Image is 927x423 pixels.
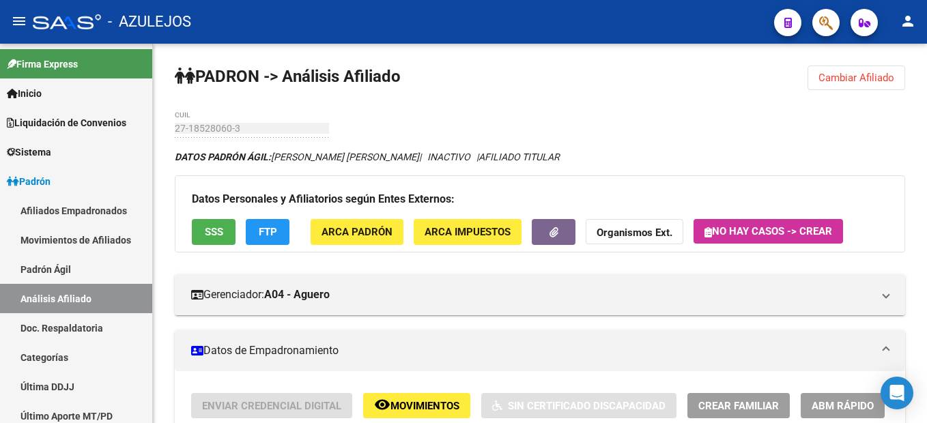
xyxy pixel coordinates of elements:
[900,13,916,29] mat-icon: person
[597,227,672,239] strong: Organismos Ext.
[414,219,522,244] button: ARCA Impuestos
[881,377,913,409] div: Open Intercom Messenger
[818,72,894,84] span: Cambiar Afiliado
[311,219,403,244] button: ARCA Padrón
[322,227,393,239] span: ARCA Padrón
[175,151,271,162] strong: DATOS PADRÓN ÁGIL:
[425,227,511,239] span: ARCA Impuestos
[175,151,560,162] i: | INACTIVO |
[363,393,470,418] button: Movimientos
[191,343,872,358] mat-panel-title: Datos de Empadronamiento
[202,400,341,412] span: Enviar Credencial Digital
[801,393,885,418] button: ABM Rápido
[192,190,888,209] h3: Datos Personales y Afiliatorios según Entes Externos:
[205,227,223,239] span: SSS
[108,7,191,37] span: - AZULEJOS
[7,174,51,189] span: Padrón
[175,67,401,86] strong: PADRON -> Análisis Afiliado
[7,115,126,130] span: Liquidación de Convenios
[390,400,459,412] span: Movimientos
[694,219,843,244] button: No hay casos -> Crear
[264,287,330,302] strong: A04 - Aguero
[812,400,874,412] span: ABM Rápido
[7,86,42,101] span: Inicio
[175,151,419,162] span: [PERSON_NAME] [PERSON_NAME]
[7,145,51,160] span: Sistema
[246,219,289,244] button: FTP
[259,227,277,239] span: FTP
[374,396,390,413] mat-icon: remove_red_eye
[481,393,676,418] button: Sin Certificado Discapacidad
[11,13,27,29] mat-icon: menu
[479,151,560,162] span: AFILIADO TITULAR
[191,287,872,302] mat-panel-title: Gerenciador:
[586,219,683,244] button: Organismos Ext.
[175,274,905,315] mat-expansion-panel-header: Gerenciador:A04 - Aguero
[698,400,779,412] span: Crear Familiar
[687,393,790,418] button: Crear Familiar
[808,65,905,90] button: Cambiar Afiliado
[704,225,832,237] span: No hay casos -> Crear
[508,400,666,412] span: Sin Certificado Discapacidad
[175,330,905,371] mat-expansion-panel-header: Datos de Empadronamiento
[192,219,236,244] button: SSS
[191,393,352,418] button: Enviar Credencial Digital
[7,57,78,72] span: Firma Express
